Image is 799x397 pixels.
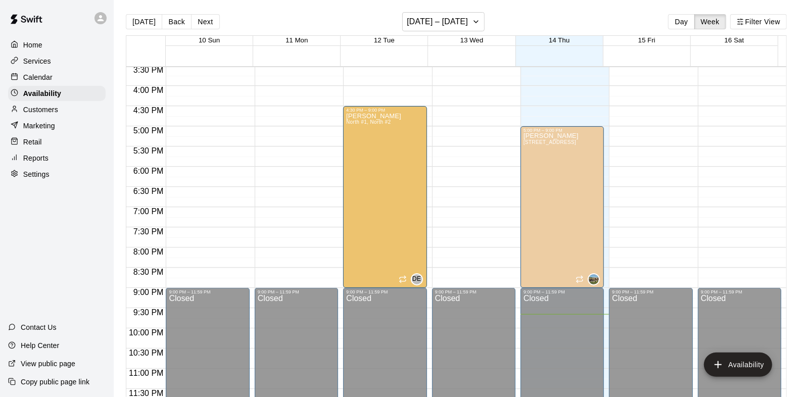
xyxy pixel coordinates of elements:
[638,36,655,44] button: 15 Fri
[131,227,166,236] span: 7:30 PM
[23,88,61,98] p: Availability
[694,14,726,29] button: Week
[131,268,166,276] span: 8:30 PM
[191,14,219,29] button: Next
[23,153,49,163] p: Reports
[199,36,220,44] button: 10 Sun
[131,66,166,74] span: 3:30 PM
[460,36,484,44] button: 13 Wed
[23,169,50,179] p: Settings
[549,36,570,44] button: 14 Thu
[21,340,59,351] p: Help Center
[21,359,75,369] p: View public page
[131,86,166,94] span: 4:00 PM
[8,54,106,69] a: Services
[346,119,391,125] span: North #1, North #2
[8,86,106,101] a: Availability
[730,14,787,29] button: Filter View
[8,151,106,166] a: Reports
[725,36,744,44] button: 16 Sat
[162,14,192,29] button: Back
[704,353,772,377] button: add
[8,167,106,182] a: Settings
[131,187,166,195] span: 6:30 PM
[402,12,485,31] button: [DATE] – [DATE]
[131,126,166,135] span: 5:00 PM
[131,167,166,175] span: 6:00 PM
[131,288,166,296] span: 9:00 PM
[8,102,106,117] a: Customers
[21,322,57,332] p: Contact Us
[23,121,55,131] p: Marketing
[131,247,166,256] span: 8:00 PM
[126,369,166,377] span: 11:00 PM
[407,15,468,29] h6: [DATE] – [DATE]
[126,328,166,337] span: 10:00 PM
[286,36,308,44] button: 11 Mon
[524,289,601,294] div: 9:00 PM – 11:59 PM
[374,36,395,44] button: 12 Tue
[668,14,694,29] button: Day
[258,289,335,294] div: 9:00 PM – 11:59 PM
[346,108,424,113] div: 4:30 PM – 9:00 PM
[131,207,166,216] span: 7:00 PM
[21,377,89,387] p: Copy public page link
[131,146,166,155] span: 5:30 PM
[701,289,778,294] div: 9:00 PM – 11:59 PM
[524,128,601,133] div: 5:00 PM – 9:00 PM
[8,70,106,85] a: Calendar
[8,118,106,133] a: Marketing
[126,14,162,29] button: [DATE]
[576,275,584,283] span: Recurring availability
[23,137,42,147] p: Retail
[23,105,58,115] p: Customers
[169,289,246,294] div: 9:00 PM – 11:59 PM
[612,289,689,294] div: 9:00 PM – 11:59 PM
[411,273,423,285] div: Davis Engel
[131,106,166,115] span: 4:30 PM
[343,106,427,288] div: 4:30 PM – 9:00 PM: Available
[23,56,51,66] p: Services
[412,274,421,284] span: DE
[588,273,600,285] div: Skye Adams
[399,275,407,283] span: Recurring availability
[23,72,53,82] p: Calendar
[126,349,166,357] span: 10:30 PM
[435,289,512,294] div: 9:00 PM – 11:59 PM
[23,40,42,50] p: Home
[8,37,106,53] a: Home
[131,308,166,317] span: 9:30 PM
[524,139,576,145] span: [STREET_ADDRESS]
[346,289,424,294] div: 9:00 PM – 11:59 PM
[521,126,604,288] div: 5:00 PM – 9:00 PM: Available
[8,134,106,150] a: Retail
[589,274,599,284] img: Skye Adams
